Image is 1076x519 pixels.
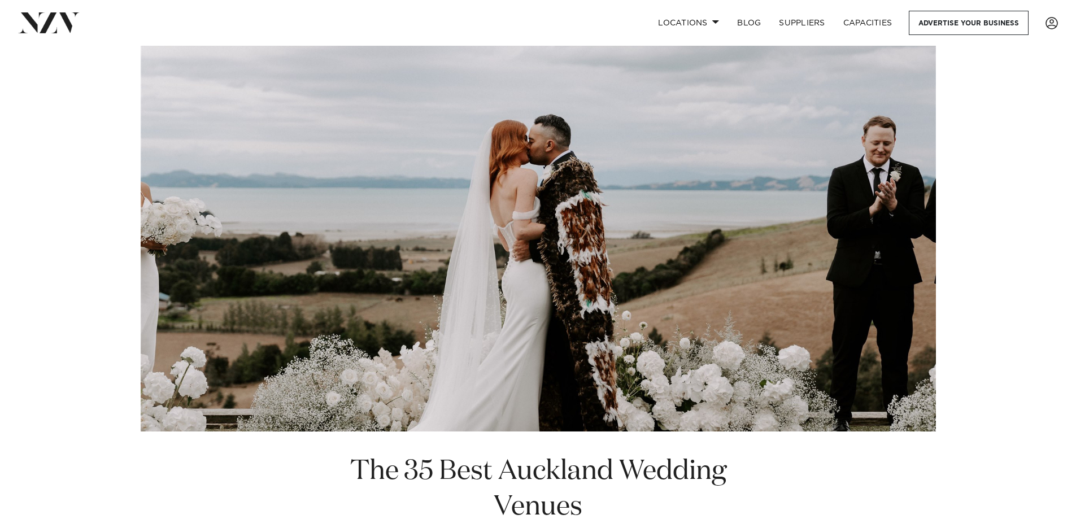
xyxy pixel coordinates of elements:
a: SUPPLIERS [770,11,834,35]
img: nzv-logo.png [18,12,80,33]
a: BLOG [728,11,770,35]
a: Capacities [834,11,901,35]
a: Locations [649,11,728,35]
img: The 35 Best Auckland Wedding Venues [141,46,936,431]
a: Advertise your business [909,11,1029,35]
